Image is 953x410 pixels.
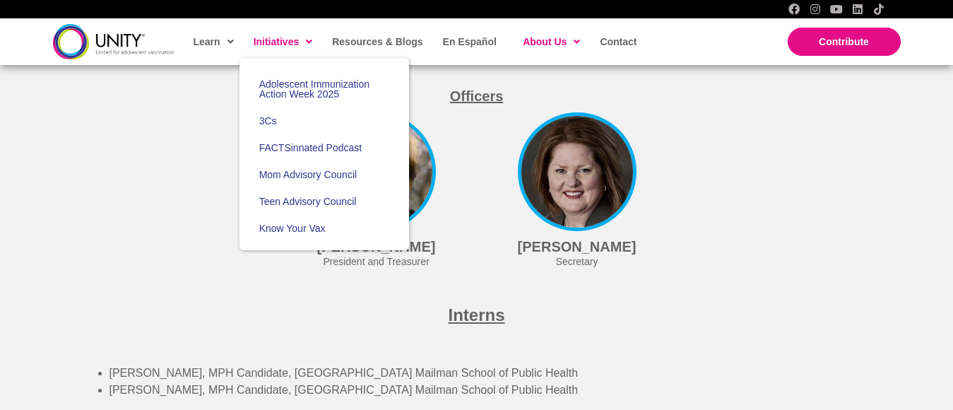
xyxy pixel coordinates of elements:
li: [PERSON_NAME], MPH Candidate, [GEOGRAPHIC_DATA] Mailman School of Public Health [109,365,878,382]
span: Know Your Vax [259,223,326,234]
span: Resources & Blogs [332,36,422,47]
h4: [PERSON_NAME] [498,238,656,255]
span: Mom Advisory Council [259,169,357,180]
a: About Us [516,25,586,58]
span: About Us [523,31,580,52]
a: YouTube [831,4,842,15]
div: President and Treasurer [297,255,456,269]
span: Contact [600,36,637,47]
a: 3Cs [239,107,409,134]
a: TikTok [873,4,884,15]
img: Jane-Quinn [518,112,637,231]
a: FACTSinnated Podcast [239,134,409,161]
span: Adolescent Immunization Action Week 2025 [259,78,369,100]
a: En Español [436,25,502,58]
li: [PERSON_NAME], MPH Candidate, [GEOGRAPHIC_DATA] Mailman School of Public Health [109,382,878,399]
span: 3Cs [259,115,277,127]
span: Contribute [819,36,869,47]
span: En Español [443,36,497,47]
span: Interns [448,305,504,324]
div: Secretary [498,255,656,269]
span: Learn [194,31,234,52]
a: Facebook [788,4,800,15]
a: Resources & Blogs [325,25,428,58]
span: Teen Advisory Council [259,196,357,207]
span: Officers [450,88,504,104]
a: Instagram [810,4,821,15]
a: Mom Advisory Council [239,161,409,188]
span: FACTSinnated Podcast [259,142,362,153]
a: LinkedIn [852,4,863,15]
a: Know Your Vax [239,215,409,242]
a: Contribute [788,28,901,56]
a: Contact [593,25,642,58]
img: unity-logo-dark [53,24,174,59]
span: Initiatives [254,31,313,52]
a: Adolescent Immunization Action Week 2025 [239,71,409,107]
a: Teen Advisory Council [239,188,409,215]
